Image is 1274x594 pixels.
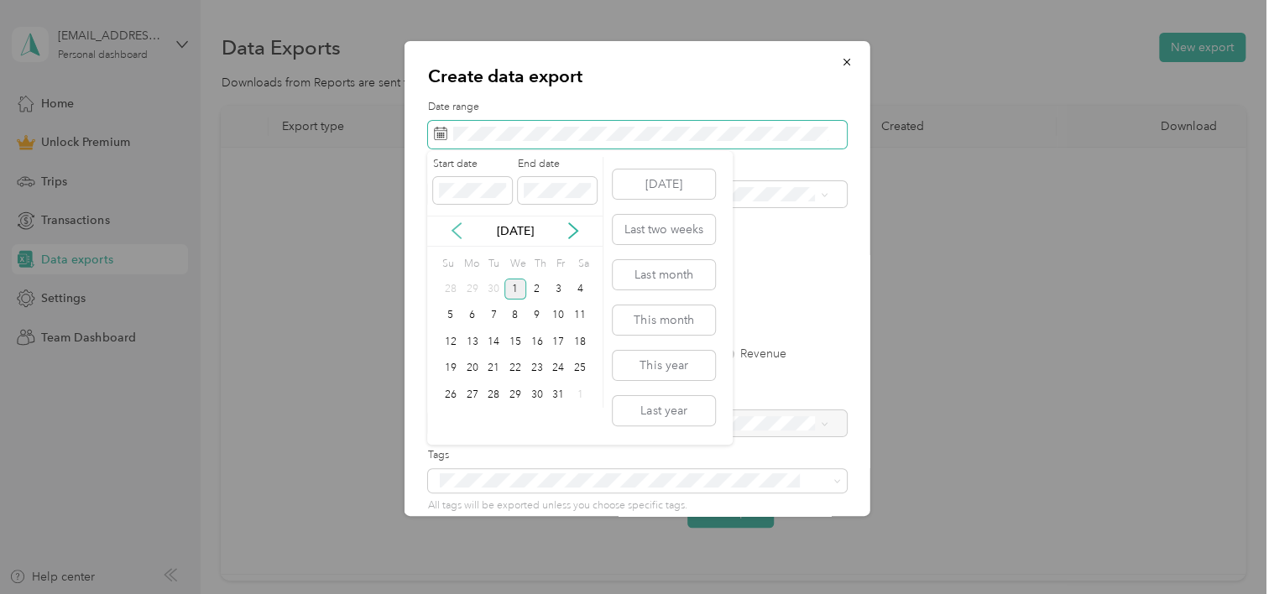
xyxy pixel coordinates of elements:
iframe: Everlance-gr Chat Button Frame [1180,500,1274,594]
button: Last two weeks [613,215,715,244]
div: 20 [462,358,483,379]
div: 4 [569,279,591,300]
div: 5 [440,305,462,326]
div: 19 [440,358,462,379]
div: 6 [462,305,483,326]
button: [DATE] [613,169,715,199]
label: Start date [433,157,512,172]
label: End date [518,157,597,172]
div: We [507,253,526,276]
div: 22 [504,358,526,379]
div: 23 [526,358,548,379]
div: 28 [440,279,462,300]
div: 30 [526,384,548,405]
p: [DATE] [480,222,551,240]
div: 27 [462,384,483,405]
div: Sa [575,253,591,276]
div: 3 [547,279,569,300]
div: 28 [483,384,504,405]
div: 17 [547,331,569,352]
div: 1 [569,384,591,405]
div: 8 [504,305,526,326]
button: Last month [613,260,715,289]
button: This year [613,351,715,380]
div: 31 [547,384,569,405]
div: Tu [485,253,501,276]
div: Su [440,253,456,276]
div: 30 [483,279,504,300]
div: 24 [547,358,569,379]
div: 21 [483,358,504,379]
div: 14 [483,331,504,352]
div: 10 [547,305,569,326]
div: 12 [440,331,462,352]
div: 11 [569,305,591,326]
div: Fr [553,253,569,276]
div: 18 [569,331,591,352]
div: Mo [462,253,480,276]
p: All tags will be exported unless you choose specific tags. [428,498,847,513]
button: Last year [613,396,715,425]
div: 26 [440,384,462,405]
label: Date range [428,100,847,115]
label: Tags [428,448,847,463]
div: Th [531,253,547,276]
div: 7 [483,305,504,326]
div: 2 [526,279,548,300]
div: 29 [462,279,483,300]
div: 29 [504,384,526,405]
button: This month [613,305,715,335]
div: 1 [504,279,526,300]
div: 16 [526,331,548,352]
p: Create data export [428,65,847,88]
div: 25 [569,358,591,379]
div: 15 [504,331,526,352]
div: 13 [462,331,483,352]
div: 9 [526,305,548,326]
